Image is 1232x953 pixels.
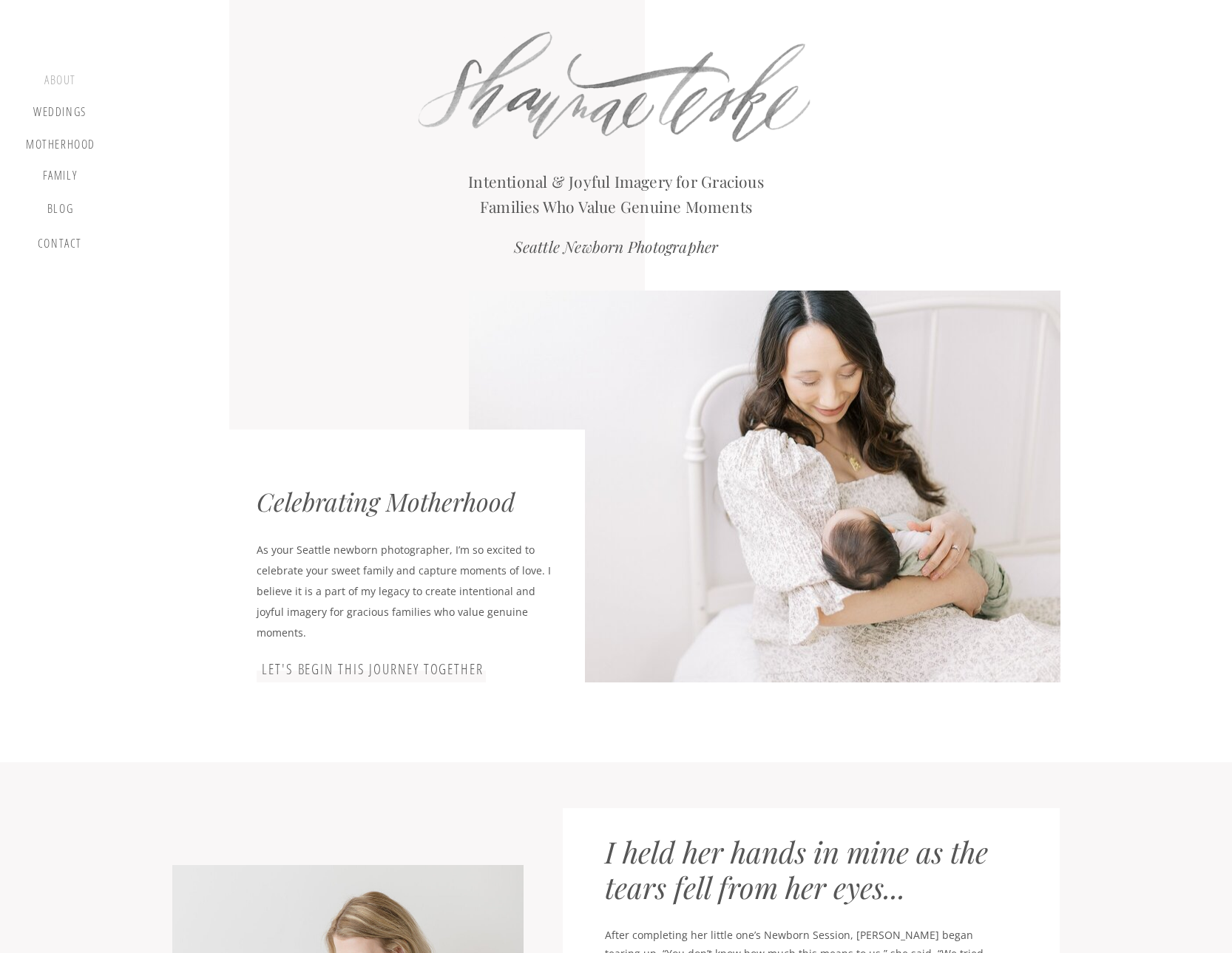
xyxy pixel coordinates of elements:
i: Seattle Newborn Photographer [514,236,719,257]
div: Celebrating Motherhood [257,486,554,529]
h2: Intentional & Joyful Imagery for Gracious Families Who Value Genuine Moments [452,169,780,217]
a: Weddings [32,105,88,123]
a: Family [32,169,88,188]
h2: I held her hands in mine as the tears fell from her eyes... [605,834,1009,909]
a: blog [38,202,82,223]
a: let's begin this journey together [259,661,487,679]
a: about [38,73,82,91]
a: motherhood [26,138,95,154]
a: contact [35,237,85,257]
p: As your Seattle newborn photographer, I’m so excited to celebrate your sweet family and capture m... [257,540,555,627]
